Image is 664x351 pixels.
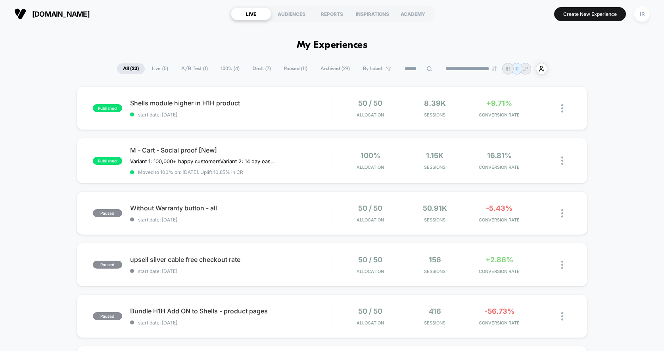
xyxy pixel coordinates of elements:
img: end [492,66,497,71]
span: 8.39k [424,99,446,107]
span: 1.15k [426,151,443,160]
div: LIVE [231,8,271,20]
span: Allocation [357,164,384,170]
span: 100% ( 4 ) [215,63,246,74]
p: LP [522,66,528,72]
span: Paused ( 11 ) [278,63,313,74]
span: Sessions [405,269,465,274]
span: CONVERSION RATE [469,269,530,274]
span: start date: [DATE] [130,320,332,326]
span: paused [93,209,122,217]
span: -5.43% [486,204,512,212]
p: IR [506,66,510,72]
span: Live ( 5 ) [146,63,174,74]
div: REPORTS [312,8,352,20]
img: close [561,261,563,269]
span: Allocation [357,217,384,223]
span: Sessions [405,112,465,118]
span: Sessions [405,164,465,170]
span: start date: [DATE] [130,112,332,118]
span: 156 [429,256,441,264]
span: All ( 23 ) [117,63,145,74]
span: 50 / 50 [358,99,382,107]
span: start date: [DATE] [130,268,332,274]
span: [DOMAIN_NAME] [32,10,90,18]
span: CONVERSION RATE [469,217,530,223]
span: Shells module higher in H1H product [130,99,332,107]
span: Sessions [405,320,465,326]
div: ACADEMY [393,8,433,20]
p: IR [514,66,519,72]
span: published [93,157,122,165]
span: Bundle H1H Add ON to Shells - product pages [130,307,332,315]
span: 50.91k [423,204,447,212]
button: IR [632,6,652,22]
span: Draft ( 7 ) [247,63,277,74]
img: close [561,312,563,320]
span: published [93,104,122,112]
span: -56.73% [484,307,514,315]
span: Allocation [357,269,384,274]
span: 50 / 50 [358,307,382,315]
span: 416 [429,307,441,315]
span: Variant 1: 100,000+ happy customersVariant 2: 14 day easy returns (paused) [130,158,277,164]
span: 50 / 50 [358,256,382,264]
span: upsell silver cable free checkout rate [130,256,332,263]
span: By Label [363,66,382,72]
span: A/B Test ( 1 ) [175,63,214,74]
span: +9.71% [486,99,512,107]
span: Moved to 100% on: [DATE] . Uplift: 10.85% in CR [138,169,243,175]
div: AUDIENCES [271,8,312,20]
span: +2.86% [486,256,513,264]
span: Without Warranty button - all [130,204,332,212]
span: CONVERSION RATE [469,320,530,326]
span: Sessions [405,217,465,223]
span: paused [93,312,122,320]
span: 100% [361,151,380,160]
span: Allocation [357,320,384,326]
span: Archived ( 29 ) [315,63,356,74]
span: CONVERSION RATE [469,164,530,170]
h1: My Experiences [297,40,368,51]
div: IR [634,6,650,22]
button: [DOMAIN_NAME] [12,8,92,20]
span: M - Cart - Social proof [New] [130,146,332,154]
img: close [561,104,563,113]
span: start date: [DATE] [130,217,332,223]
img: Visually logo [14,8,26,20]
span: 50 / 50 [358,204,382,212]
div: INSPIRATIONS [352,8,393,20]
span: 16.81% [487,151,512,160]
img: close [561,209,563,217]
img: close [561,156,563,165]
span: Allocation [357,112,384,118]
span: paused [93,261,122,269]
button: Create New Experience [554,7,626,21]
span: CONVERSION RATE [469,112,530,118]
